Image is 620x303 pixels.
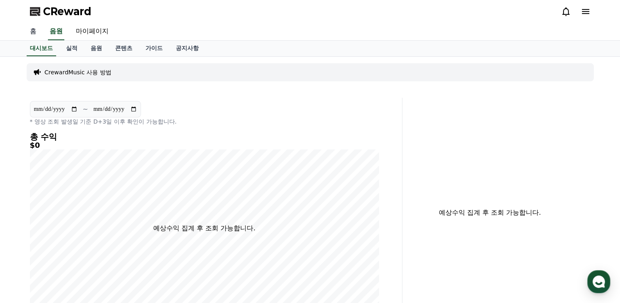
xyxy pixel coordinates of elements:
a: 홈 [2,235,54,255]
a: 음원 [84,41,109,56]
a: 실적 [59,41,84,56]
a: CrewardMusic 사용 방법 [45,68,111,76]
p: 예상수익 집계 후 조회 가능합니다. [409,208,571,218]
span: CReward [43,5,91,18]
a: 공지사항 [169,41,205,56]
p: ~ [83,104,88,114]
p: * 영상 조회 발생일 기준 D+3일 이후 확인이 가능합니다. [30,117,379,126]
a: 콘텐츠 [109,41,139,56]
h5: $0 [30,141,379,149]
a: 음원 [48,23,64,40]
a: 홈 [23,23,43,40]
span: 대화 [75,248,85,254]
h4: 총 수익 [30,132,379,141]
a: 설정 [106,235,157,255]
a: CReward [30,5,91,18]
p: 예상수익 집계 후 조회 가능합니다. [153,223,255,233]
a: 대시보드 [27,41,56,56]
a: 가이드 [139,41,169,56]
span: 홈 [26,247,31,254]
a: 마이페이지 [69,23,115,40]
a: 대화 [54,235,106,255]
span: 설정 [127,247,136,254]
